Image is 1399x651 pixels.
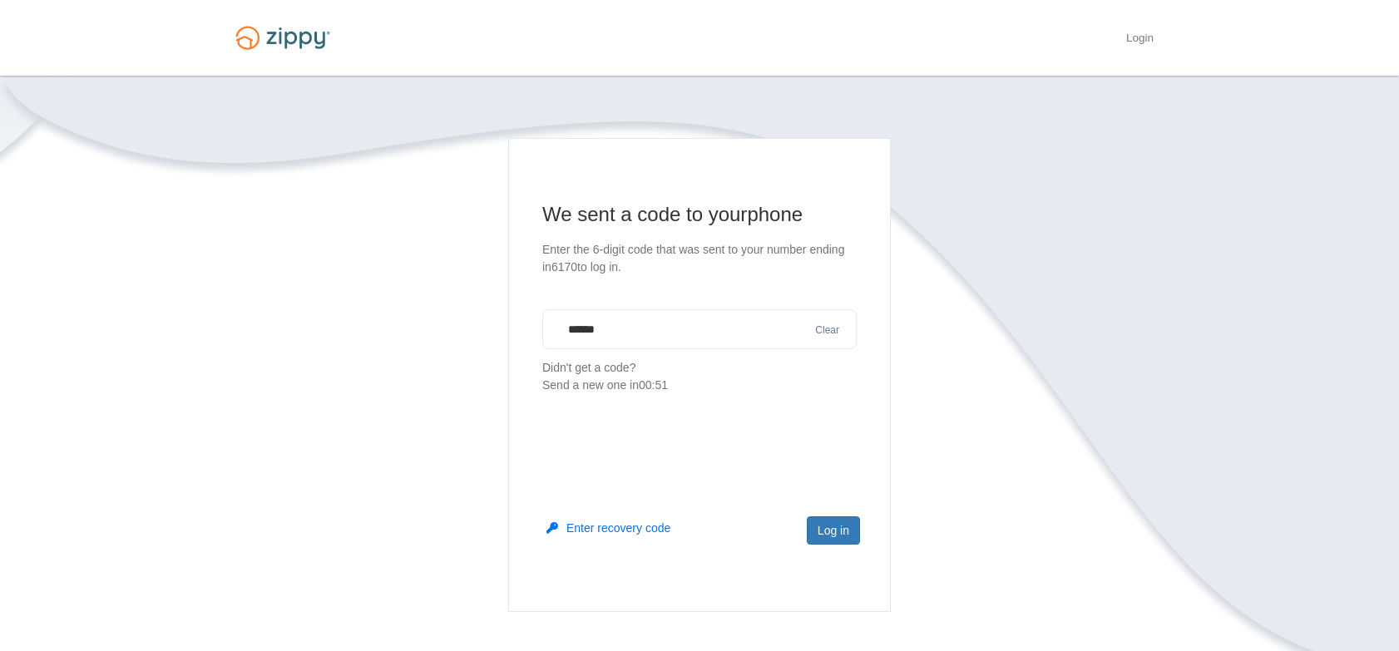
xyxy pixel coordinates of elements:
button: Log in [807,516,860,545]
button: Enter recovery code [546,520,670,536]
a: Login [1126,32,1154,48]
h1: We sent a code to your phone [542,201,857,228]
p: Enter the 6-digit code that was sent to your number ending in 6170 to log in. [542,241,857,276]
div: Send a new one in 00:51 [542,377,857,394]
button: Clear [810,323,844,338]
p: Didn't get a code? [542,359,857,394]
img: Logo [225,18,340,57]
